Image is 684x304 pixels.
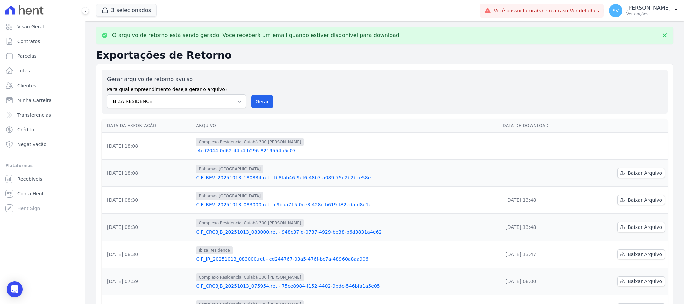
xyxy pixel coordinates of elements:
[17,126,34,133] span: Crédito
[3,20,82,33] a: Visão Geral
[3,79,82,92] a: Clientes
[3,138,82,151] a: Negativação
[102,160,193,187] td: [DATE] 18:08
[102,214,193,241] td: [DATE] 08:30
[17,38,40,45] span: Contratos
[193,119,500,133] th: Arquivo
[17,176,42,182] span: Recebíveis
[628,278,662,285] span: Baixar Arquivo
[604,1,684,20] button: SV [PERSON_NAME] Ver opções
[17,82,36,89] span: Clientes
[617,195,665,205] a: Baixar Arquivo
[196,256,497,262] a: CIF_IR_20251013_083000.ret - cd244767-03a5-476f-bc7a-48960a8aa906
[196,273,304,281] span: Complexo Residencial Cuiabá 300 [PERSON_NAME]
[3,108,82,122] a: Transferências
[617,168,665,178] a: Baixar Arquivo
[3,172,82,186] a: Recebíveis
[500,268,583,295] td: [DATE] 08:00
[196,219,304,227] span: Complexo Residencial Cuiabá 300 [PERSON_NAME]
[494,7,599,14] span: Você possui fatura(s) em atraso.
[617,249,665,259] a: Baixar Arquivo
[3,35,82,48] a: Contratos
[613,8,619,13] span: SV
[196,283,497,289] a: CIF_CRC3JB_20251013_075954.ret - 75ce8984-f152-4402-9bdc-546bfa1a5e05
[196,165,263,173] span: Bahamas [GEOGRAPHIC_DATA]
[96,49,673,61] h2: Exportações de Retorno
[17,67,30,74] span: Lotes
[628,197,662,203] span: Baixar Arquivo
[500,187,583,214] td: [DATE] 13:48
[96,4,157,17] button: 3 selecionados
[5,162,80,170] div: Plataformas
[17,23,44,30] span: Visão Geral
[196,229,497,235] a: CIF_CRC3JB_20251013_083000.ret - 948c37fd-0737-4929-be38-b6d3831a4e62
[196,192,263,200] span: Bahamas [GEOGRAPHIC_DATA]
[3,123,82,136] a: Crédito
[196,246,232,254] span: Ibiza Residence
[112,32,399,39] p: O arquivo de retorno está sendo gerado. Você receberá um email quando estiver disponível para dow...
[3,49,82,63] a: Parcelas
[251,95,273,108] button: Gerar
[102,133,193,160] td: [DATE] 18:08
[500,119,583,133] th: Data de Download
[102,119,193,133] th: Data da Exportação
[7,281,23,297] div: Open Intercom Messenger
[3,94,82,107] a: Minha Carteira
[102,241,193,268] td: [DATE] 08:30
[196,138,304,146] span: Complexo Residencial Cuiabá 300 [PERSON_NAME]
[17,97,52,104] span: Minha Carteira
[17,53,37,59] span: Parcelas
[628,251,662,258] span: Baixar Arquivo
[107,83,246,93] label: Para qual empreendimento deseja gerar o arquivo?
[3,64,82,78] a: Lotes
[17,112,51,118] span: Transferências
[628,170,662,176] span: Baixar Arquivo
[196,174,497,181] a: CIF_BEV_20251013_180834.ret - fb8fab46-9ef6-48b7-a089-75c2b2bce58e
[626,11,671,17] p: Ver opções
[500,214,583,241] td: [DATE] 13:48
[617,222,665,232] a: Baixar Arquivo
[500,241,583,268] td: [DATE] 13:47
[17,141,47,148] span: Negativação
[107,75,246,83] label: Gerar arquivo de retorno avulso
[17,190,44,197] span: Conta Hent
[196,147,497,154] a: f4cd2044-0d62-44b4-b296-8219554b5c07
[102,187,193,214] td: [DATE] 08:30
[196,201,497,208] a: CIF_BEV_20251013_083000.ret - c9baa715-0ce3-428c-b619-f82edafd8e1e
[570,8,599,13] a: Ver detalhes
[628,224,662,231] span: Baixar Arquivo
[626,5,671,11] p: [PERSON_NAME]
[102,268,193,295] td: [DATE] 07:59
[3,187,82,200] a: Conta Hent
[617,276,665,286] a: Baixar Arquivo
